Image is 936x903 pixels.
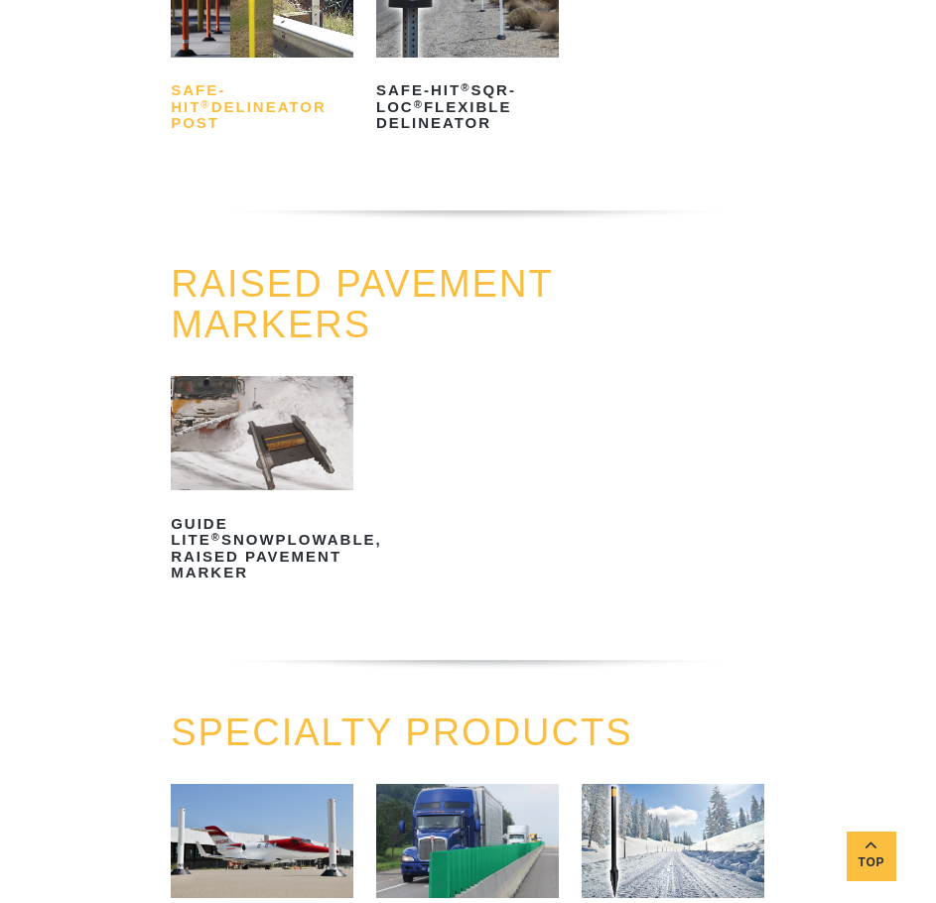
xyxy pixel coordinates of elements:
a: Top [847,832,896,881]
sup: ® [201,98,210,110]
sup: ® [211,531,221,543]
sup: ® [414,98,424,110]
a: SPECIALTY PRODUCTS [171,711,632,753]
a: RAISED PAVEMENT MARKERS [171,263,553,346]
h2: Safe-Hit Delineator Post [171,75,353,140]
h2: Safe-Hit SQR-LOC Flexible Delineator [376,75,559,140]
a: GUIDE LITE®Snowplowable, Raised Pavement Marker [171,376,353,588]
sup: ® [461,81,470,93]
span: Top [847,851,896,874]
h2: GUIDE LITE Snowplowable, Raised Pavement Marker [171,508,353,588]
